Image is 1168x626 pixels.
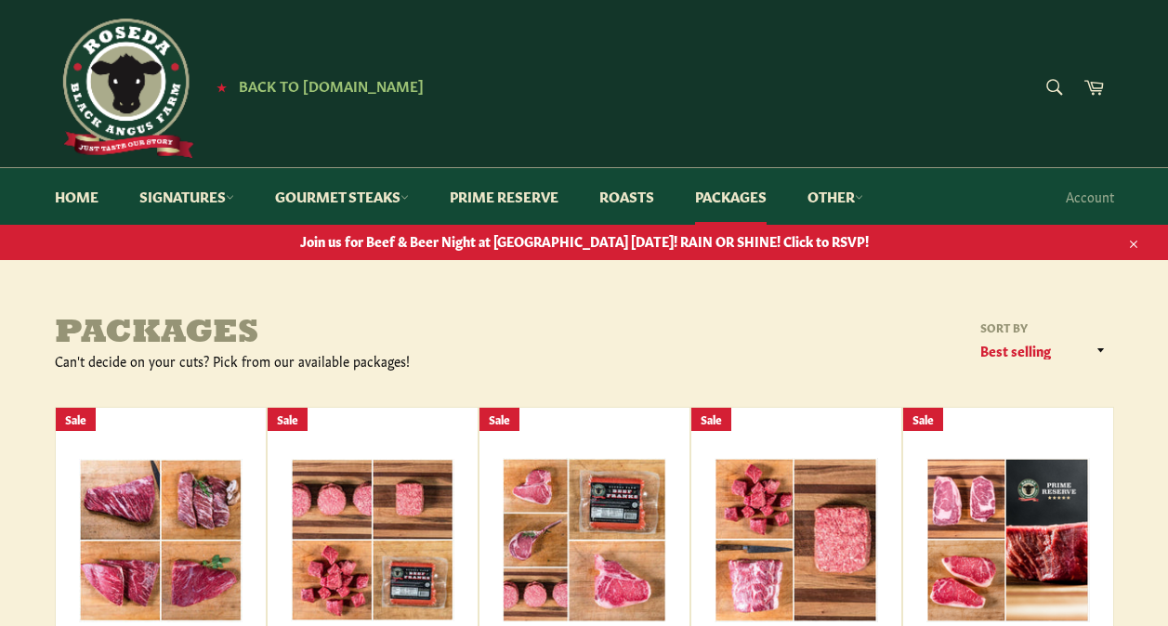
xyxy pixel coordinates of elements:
[926,458,1090,622] img: Prime Reserve Basics Bundle
[239,75,424,95] span: Back to [DOMAIN_NAME]
[789,168,882,225] a: Other
[503,458,666,622] img: Grill Master Pack
[55,352,584,370] div: Can't decide on your cuts? Pick from our available packages!
[36,168,117,225] a: Home
[903,408,943,431] div: Sale
[1056,169,1123,224] a: Account
[55,19,194,158] img: Roseda Beef
[479,408,519,431] div: Sale
[431,168,577,225] a: Prime Reserve
[581,168,673,225] a: Roasts
[715,458,878,622] img: Host With The Most
[79,459,243,622] img: Passport Pack
[121,168,253,225] a: Signatures
[268,408,308,431] div: Sale
[56,408,96,431] div: Sale
[256,168,427,225] a: Gourmet Steaks
[975,320,1114,335] label: Sort by
[291,459,454,621] img: Favorites Sampler
[55,316,584,353] h1: Packages
[676,168,785,225] a: Packages
[691,408,731,431] div: Sale
[207,79,424,94] a: ★ Back to [DOMAIN_NAME]
[217,79,227,94] span: ★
